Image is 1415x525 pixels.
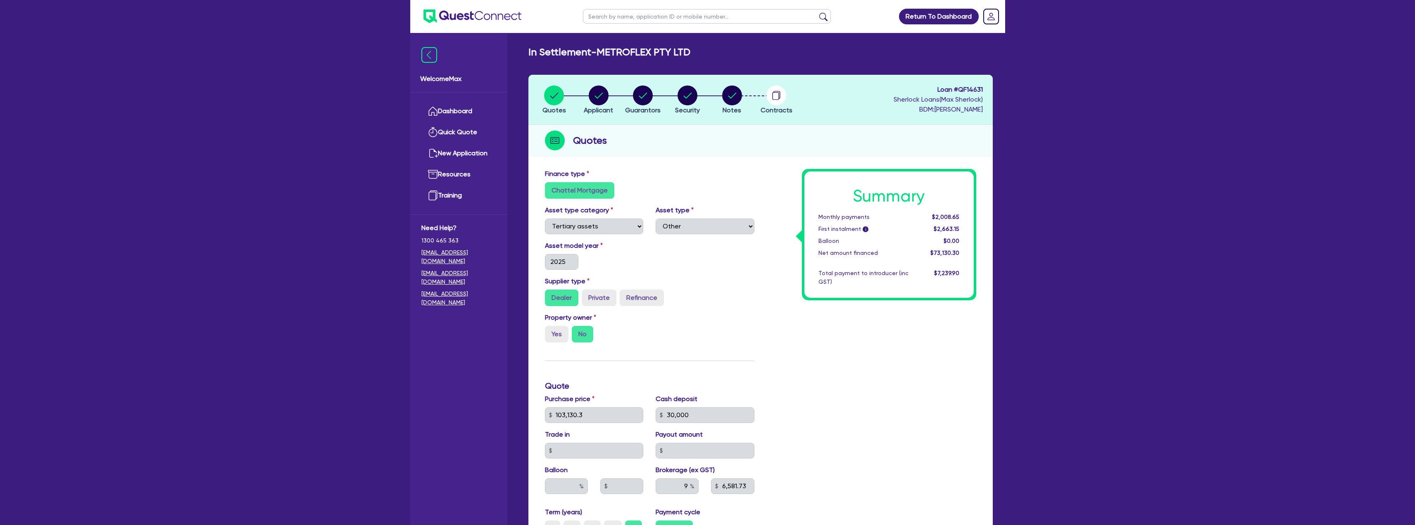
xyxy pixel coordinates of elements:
label: Asset type category [545,205,613,215]
div: Total payment to introducer (inc GST) [812,269,915,286]
button: Security [675,85,700,116]
img: training [428,190,438,200]
h2: Quotes [573,133,607,148]
label: No [572,326,593,342]
a: [EMAIL_ADDRESS][DOMAIN_NAME] [421,248,496,266]
label: Cash deposit [656,394,697,404]
input: Search by name, application ID or mobile number... [583,9,831,24]
a: Dropdown toggle [980,6,1002,27]
h3: Quote [545,381,754,391]
button: Applicant [583,85,614,116]
label: Term (years) [545,507,582,517]
span: $2,663.15 [934,226,959,232]
label: Finance type [545,169,589,179]
label: Supplier type [545,276,590,286]
label: Brokerage (ex GST) [656,465,715,475]
h1: Summary [818,186,960,206]
img: step-icon [545,131,565,150]
a: Dashboard [421,101,496,122]
span: Need Help? [421,223,496,233]
label: Asset model year [539,241,650,251]
span: Loan # QF14631 [894,85,983,95]
img: new-application [428,148,438,158]
div: Balloon [812,237,915,245]
div: First instalment [812,225,915,233]
a: Return To Dashboard [899,9,979,24]
div: Monthly payments [812,213,915,221]
label: Trade in [545,430,570,439]
img: resources [428,169,438,179]
a: New Application [421,143,496,164]
span: Notes [723,106,741,114]
span: Security [675,106,700,114]
label: Property owner [545,313,596,323]
label: Asset type [656,205,694,215]
a: Resources [421,164,496,185]
img: quick-quote [428,127,438,137]
label: Chattel Mortgage [545,182,614,199]
label: Balloon [545,465,568,475]
label: Payout amount [656,430,703,439]
span: Quotes [542,106,566,114]
span: $0.00 [944,238,959,244]
img: quest-connect-logo-blue [423,10,521,23]
label: Private [582,290,616,306]
button: Contracts [760,85,793,116]
h2: In Settlement - METROFLEX PTY LTD [528,46,690,58]
label: Purchase price [545,394,595,404]
span: $2,008.65 [932,214,959,220]
span: i [863,226,868,232]
a: [EMAIL_ADDRESS][DOMAIN_NAME] [421,269,496,286]
a: Training [421,185,496,206]
span: Contracts [761,106,792,114]
span: Welcome Max [420,74,497,84]
span: $7,239.90 [934,270,959,276]
button: Guarantors [625,85,661,116]
label: Yes [545,326,568,342]
span: Sherlock Loans ( Max Sherlock ) [894,95,983,103]
span: BDM: [PERSON_NAME] [894,105,983,114]
div: Net amount financed [812,249,915,257]
button: Quotes [542,85,566,116]
label: Refinance [620,290,664,306]
span: Applicant [584,106,613,114]
span: $73,130.30 [930,249,959,256]
a: [EMAIL_ADDRESS][DOMAIN_NAME] [421,290,496,307]
button: Notes [722,85,742,116]
label: Dealer [545,290,578,306]
a: Quick Quote [421,122,496,143]
img: icon-menu-close [421,47,437,63]
span: 1300 465 363 [421,236,496,245]
label: Payment cycle [656,507,700,517]
span: Guarantors [625,106,661,114]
